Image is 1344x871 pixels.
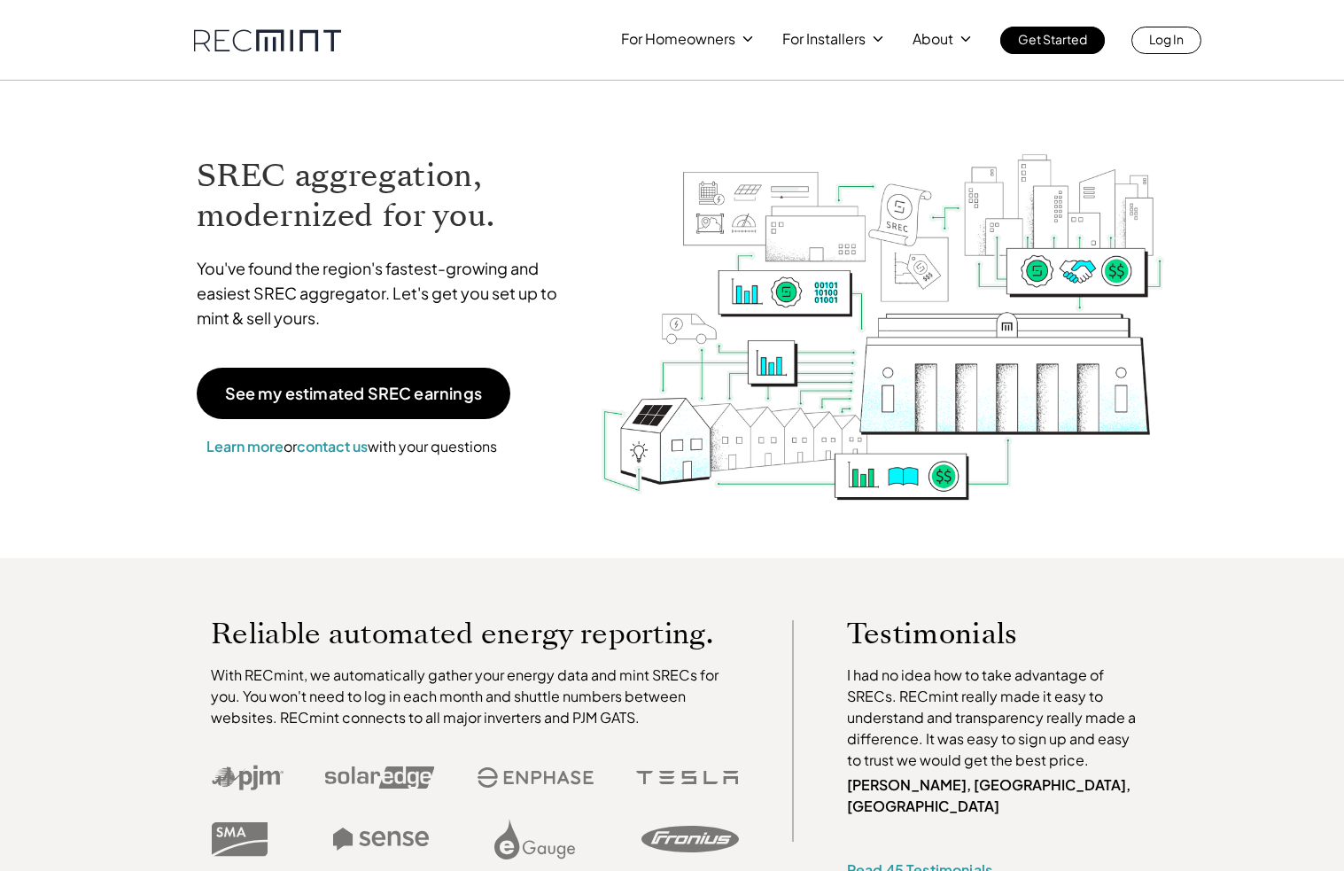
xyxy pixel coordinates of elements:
a: Log In [1131,27,1201,54]
p: [PERSON_NAME], [GEOGRAPHIC_DATA], [GEOGRAPHIC_DATA] [847,774,1145,817]
p: About [913,27,953,51]
p: Log In [1149,27,1184,51]
p: For Homeowners [621,27,735,51]
a: Get Started [1000,27,1105,54]
p: Get Started [1018,27,1087,51]
p: Reliable automated energy reporting. [211,620,739,647]
p: I had no idea how to take advantage of SRECs. RECmint really made it easy to understand and trans... [847,665,1145,771]
p: See my estimated SREC earnings [225,385,482,401]
p: For Installers [782,27,866,51]
a: See my estimated SREC earnings [197,368,510,419]
h1: SREC aggregation, modernized for you. [197,156,574,236]
a: Learn more [206,437,284,455]
p: You've found the region's fastest-growing and easiest SREC aggregator. Let's get you set up to mi... [197,256,574,331]
a: contact us [297,437,368,455]
p: or with your questions [197,435,507,458]
p: Testimonials [847,620,1111,647]
p: With RECmint, we automatically gather your energy data and mint SRECs for you. You won't need to ... [211,665,739,728]
img: RECmint value cycle [600,107,1165,505]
